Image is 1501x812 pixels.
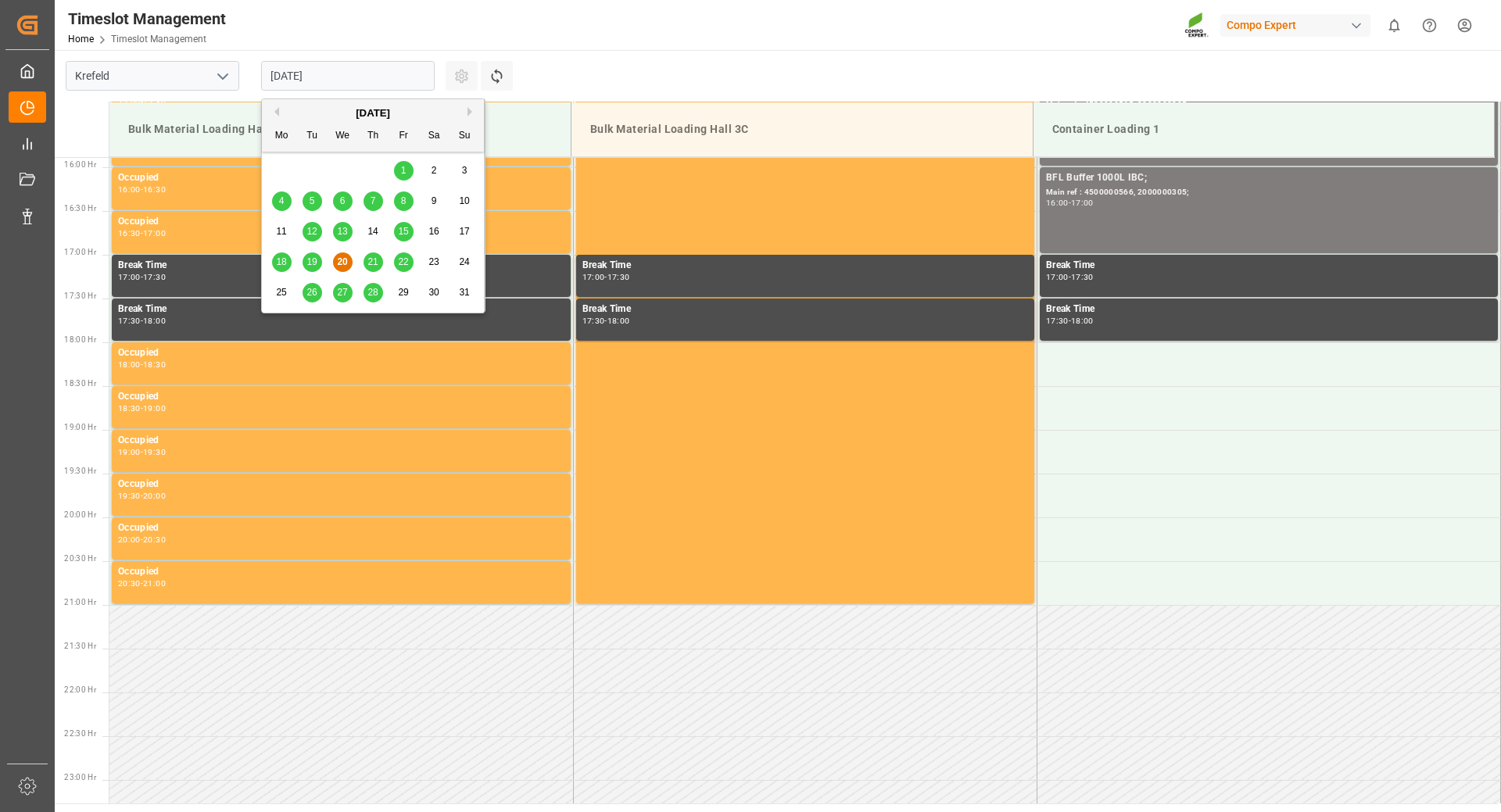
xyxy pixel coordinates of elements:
[64,204,96,213] span: 16:30 Hr
[333,191,353,211] div: Choose Wednesday, August 6th, 2025
[143,186,166,193] div: 16:30
[118,536,141,543] div: 20:00
[68,7,226,30] div: Timeslot Management
[141,317,143,324] div: -
[604,274,607,281] div: -
[272,283,292,302] div: Choose Monday, August 25th, 2025
[143,449,166,456] div: 19:30
[394,252,414,272] div: Choose Friday, August 22nd, 2025
[462,165,467,176] span: 3
[425,283,444,302] div: Choose Saturday, August 30th, 2025
[141,492,143,499] div: -
[394,222,414,241] div: Choose Friday, August 15th, 2025
[337,256,347,267] span: 20
[340,195,346,206] span: 6
[64,642,96,650] span: 21:30 Hr
[367,226,378,237] span: 14
[143,230,166,237] div: 17:00
[425,252,444,272] div: Choose Saturday, August 23rd, 2025
[64,379,96,388] span: 18:30 Hr
[1046,317,1069,324] div: 17:30
[467,107,477,116] button: Next Month
[64,598,96,606] span: 21:00 Hr
[582,302,1028,317] div: Break Time
[364,283,383,302] div: Choose Thursday, August 28th, 2025
[118,580,141,587] div: 20:30
[306,256,317,267] span: 19
[310,195,315,206] span: 5
[141,405,143,412] div: -
[333,127,353,146] div: We
[118,361,141,368] div: 18:00
[270,107,279,116] button: Previous Month
[367,256,378,267] span: 21
[1220,14,1370,37] div: Compo Expert
[118,302,564,317] div: Break Time
[279,195,285,206] span: 4
[604,317,607,324] div: -
[276,287,286,298] span: 25
[141,449,143,456] div: -
[1412,8,1447,43] button: Help Center
[272,252,292,272] div: Choose Monday, August 18th, 2025
[607,274,630,281] div: 17:30
[398,256,408,267] span: 22
[141,361,143,368] div: -
[459,287,469,298] span: 31
[401,165,407,176] span: 1
[401,195,407,206] span: 8
[118,274,141,281] div: 17:00
[398,287,408,298] span: 29
[118,564,564,580] div: Occupied
[118,520,564,536] div: Occupied
[118,230,141,237] div: 16:30
[364,191,383,211] div: Choose Thursday, August 7th, 2025
[303,283,322,302] div: Choose Tuesday, August 26th, 2025
[333,222,353,241] div: Choose Wednesday, August 13th, 2025
[1071,199,1094,206] div: 17:00
[143,405,166,412] div: 19:00
[210,64,234,88] button: open menu
[306,226,317,237] span: 12
[459,195,469,206] span: 10
[306,287,317,298] span: 26
[143,361,166,368] div: 18:30
[428,226,439,237] span: 16
[428,256,439,267] span: 23
[64,685,96,694] span: 22:00 Hr
[428,287,439,298] span: 30
[1071,317,1094,324] div: 18:00
[267,156,480,308] div: month 2025-08
[455,252,475,272] div: Choose Sunday, August 24th, 2025
[64,160,96,169] span: 16:00 Hr
[398,226,408,237] span: 15
[364,252,383,272] div: Choose Thursday, August 21st, 2025
[118,345,564,361] div: Occupied
[425,222,444,241] div: Choose Saturday, August 16th, 2025
[333,283,353,302] div: Choose Wednesday, August 27th, 2025
[64,729,96,738] span: 22:30 Hr
[1184,12,1209,39] img: Screenshot%202023-09-29%20at%2010.02.21.png_1712312052.png
[1069,317,1071,324] div: -
[64,335,96,344] span: 18:00 Hr
[118,170,564,186] div: Occupied
[141,274,143,281] div: -
[1220,10,1377,40] button: Compo Expert
[455,191,475,211] div: Choose Sunday, August 10th, 2025
[1046,199,1069,206] div: 16:00
[455,222,475,241] div: Choose Sunday, August 17th, 2025
[394,283,414,302] div: Choose Friday, August 29th, 2025
[118,214,564,230] div: Occupied
[143,274,166,281] div: 17:30
[1069,199,1071,206] div: -
[371,195,376,206] span: 7
[303,127,322,146] div: Tu
[118,186,141,193] div: 16:00
[607,317,630,324] div: 18:00
[364,222,383,241] div: Choose Thursday, August 14th, 2025
[1071,274,1094,281] div: 17:30
[143,317,166,324] div: 18:00
[394,127,414,146] div: Fr
[272,191,292,211] div: Choose Monday, August 4th, 2025
[455,283,475,302] div: Choose Sunday, August 31st, 2025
